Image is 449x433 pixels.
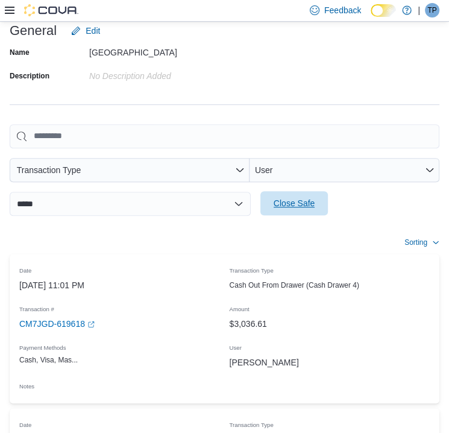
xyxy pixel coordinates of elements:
[14,336,225,355] div: Payment Methods
[225,259,435,278] div: Transaction Type
[230,355,299,370] span: [PERSON_NAME]
[14,375,225,394] div: Notes
[250,158,439,182] button: User
[404,235,439,250] button: Sorting
[86,25,100,37] span: Edit
[17,165,81,175] span: Transaction Type
[425,3,439,17] div: Tyler Perry
[66,19,105,43] button: Edit
[89,43,251,57] div: [GEOGRAPHIC_DATA]
[10,71,49,81] label: Description
[260,191,328,215] button: Close Safe
[225,297,435,317] div: Amount
[10,124,439,148] input: This is a search bar. As you type, the results lower in the page will automatically filter.
[404,238,427,247] span: Sorting
[87,321,95,328] svg: External link
[14,259,225,278] div: Date
[14,413,225,432] div: Date
[19,317,95,331] a: CM7JGD-619618External link
[427,3,436,17] span: TP
[255,165,273,175] span: User
[371,4,396,17] input: Dark Mode
[14,273,225,297] div: [DATE] 11:01 PM
[324,4,361,16] span: Feedback
[418,3,420,17] p: |
[10,24,57,38] h3: General
[225,336,435,355] div: User
[24,4,78,16] img: Cova
[225,413,435,432] div: Transaction Type
[14,297,225,317] div: Transaction #
[10,48,30,57] label: Name
[230,278,359,292] p: Cash Out From Drawer (Cash Drawer 4)
[10,158,250,182] button: Transaction Type
[274,197,315,209] span: Close Safe
[230,317,267,331] span: $3,036.61
[19,355,78,365] div: Cash, Visa, Mas...
[89,66,251,81] div: No Description added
